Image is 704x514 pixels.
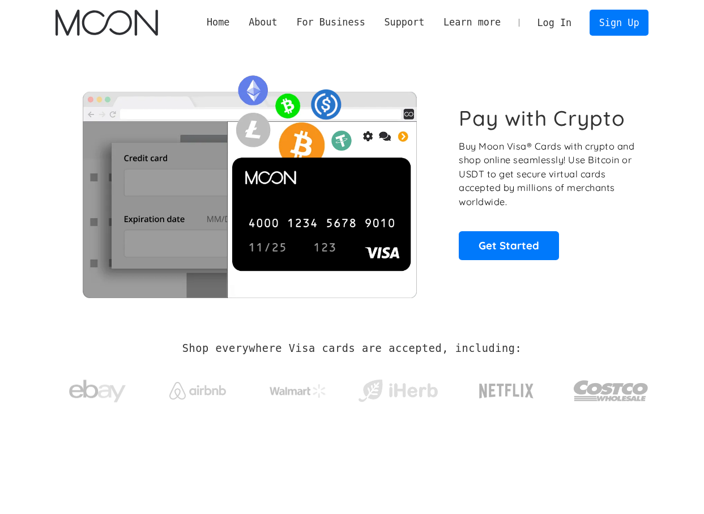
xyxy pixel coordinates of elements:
[573,358,649,418] a: Costco
[459,231,559,260] a: Get Started
[296,15,365,29] div: For Business
[182,342,522,355] h2: Shop everywhere Visa cards are accepted, including:
[69,373,126,409] img: ebay
[56,10,158,36] a: home
[56,10,158,36] img: Moon Logo
[573,369,649,412] img: Costco
[56,67,443,298] img: Moon Cards let you spend your crypto anywhere Visa is accepted.
[356,365,440,411] a: iHerb
[459,105,625,131] h1: Pay with Crypto
[434,15,510,29] div: Learn more
[239,15,287,29] div: About
[169,382,226,400] img: Airbnb
[356,376,440,406] img: iHerb
[375,15,434,29] div: Support
[255,373,340,403] a: Walmart
[443,15,501,29] div: Learn more
[249,15,278,29] div: About
[197,15,239,29] a: Home
[384,15,424,29] div: Support
[478,377,535,405] img: Netflix
[590,10,648,35] a: Sign Up
[459,139,636,209] p: Buy Moon Visa® Cards with crypto and shop online seamlessly! Use Bitcoin or USDT to get secure vi...
[155,371,240,405] a: Airbnb
[528,10,581,35] a: Log In
[270,384,326,398] img: Walmart
[456,366,557,411] a: Netflix
[56,362,140,415] a: ebay
[287,15,375,29] div: For Business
